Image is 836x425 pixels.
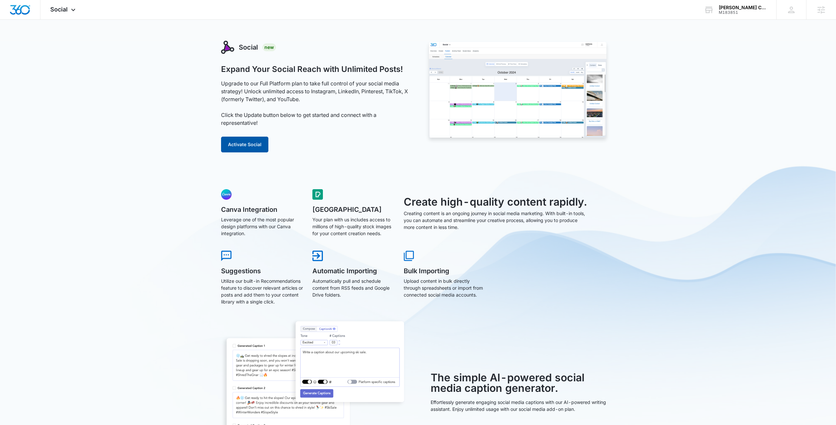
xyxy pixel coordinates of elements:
div: account name [719,5,767,10]
p: Your plan with us includes access to millions of high-quality stock images for your content creat... [312,216,395,237]
span: Social [50,6,68,13]
h5: Bulk Importing [404,268,486,274]
h5: Suggestions [221,268,303,274]
h5: Canva Integration [221,206,303,213]
button: Activate Social [221,137,268,152]
h5: [GEOGRAPHIC_DATA] [312,206,395,213]
p: Creating content is an ongoing journey in social media marketing. With built-in tools, you can au... [404,210,588,231]
p: Leverage one of the most popular design platforms with our Canva integration. [221,216,303,237]
h3: Create high-quality content rapidly. [404,194,588,210]
p: Utilize our built-in Recommendations feature to discover relevant articles or posts and add them ... [221,278,303,305]
p: Upgrade to our Full Platform plan to take full control of your social media strategy! Unlock unli... [221,79,411,127]
p: Automatically pull and schedule content from RSS feeds and Google Drive folders. [312,278,395,298]
h5: Automatic Importing [312,268,395,274]
h1: Expand Your Social Reach with Unlimited Posts! [221,64,403,74]
div: New [262,43,276,51]
p: Effortlessly generate engaging social media captions with our AI-powered writing assistant. Enjoy... [431,399,615,413]
h3: The simple AI-powered social media caption generator. [431,372,615,393]
p: Upload content in bulk directly through spreadsheets or import from connected social media accounts. [404,278,486,298]
h3: Social [239,42,258,52]
div: account id [719,10,767,15]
